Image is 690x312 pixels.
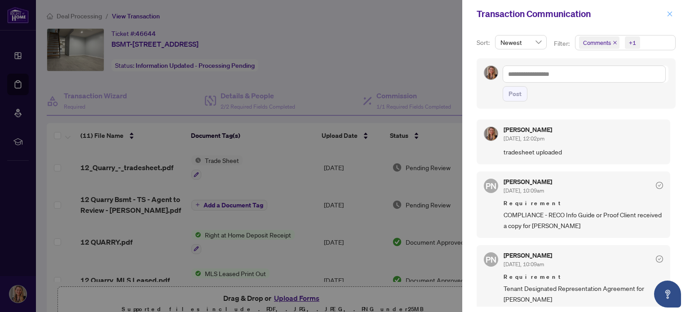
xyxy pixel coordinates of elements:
[613,40,617,45] span: close
[486,253,496,266] span: PN
[504,272,663,281] span: Requirement
[656,255,663,263] span: check-circle
[500,35,541,49] span: Newest
[477,7,664,21] div: Transaction Communication
[504,261,544,268] span: [DATE], 10:09am
[583,38,611,47] span: Comments
[486,180,496,192] span: PN
[504,210,663,231] span: COMPLIANCE - RECO Info Guide or Proof Client received a copy for [PERSON_NAME]
[656,182,663,189] span: check-circle
[504,187,544,194] span: [DATE], 10:09am
[484,66,498,79] img: Profile Icon
[477,38,491,48] p: Sort:
[504,135,544,142] span: [DATE], 12:02pm
[667,11,673,17] span: close
[503,86,527,101] button: Post
[504,147,663,157] span: tradesheet uploaded
[504,283,663,304] span: Tenant Designated Representation Agreement for [PERSON_NAME]
[654,281,681,308] button: Open asap
[484,127,498,141] img: Profile Icon
[504,127,552,133] h5: [PERSON_NAME]
[554,39,571,48] p: Filter:
[629,38,636,47] div: +1
[504,252,552,259] h5: [PERSON_NAME]
[504,179,552,185] h5: [PERSON_NAME]
[579,36,619,49] span: Comments
[504,199,663,208] span: Requirement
